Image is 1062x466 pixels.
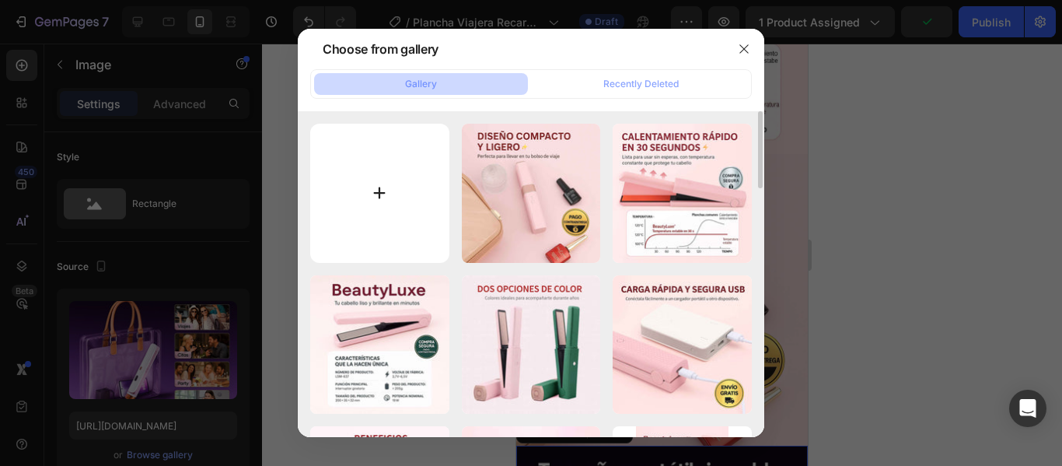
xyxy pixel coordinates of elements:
[314,73,528,95] button: Gallery
[323,40,438,58] div: Choose from gallery
[310,275,449,415] img: image
[462,275,601,415] img: image
[405,77,437,91] div: Gallery
[534,73,748,95] button: Recently Deleted
[613,275,752,415] img: image
[613,124,752,263] img: image
[462,124,601,263] img: image
[19,380,53,394] div: Image
[1009,390,1046,427] div: Open Intercom Messenger
[603,77,679,91] div: Recently Deleted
